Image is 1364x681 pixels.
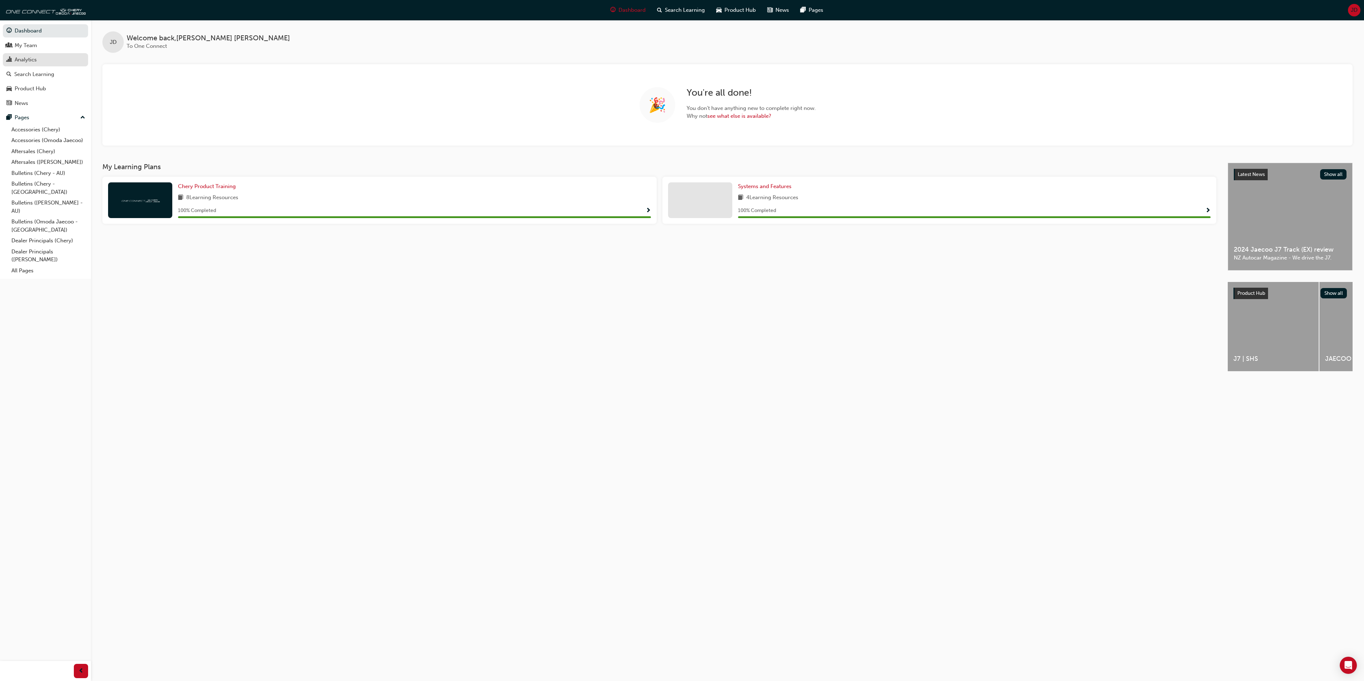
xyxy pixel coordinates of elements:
[9,216,88,235] a: Bulletins (Omoda Jaecoo - [GEOGRAPHIC_DATA])
[6,100,12,107] span: news-icon
[687,87,816,99] h2: You ' re all done!
[6,28,12,34] span: guage-icon
[6,115,12,121] span: pages-icon
[6,86,12,92] span: car-icon
[809,6,823,14] span: Pages
[15,99,28,107] div: News
[687,104,816,112] span: You don ' t have anything new to complete right now.
[178,182,239,191] a: Chery Product Training
[9,246,88,265] a: Dealer Principals ([PERSON_NAME])
[178,193,183,202] span: book-icon
[738,183,792,190] span: Systems and Features
[1233,288,1347,299] a: Product HubShow all
[738,182,794,191] a: Systems and Features
[707,113,771,119] a: see what else is available?
[15,85,46,93] div: Product Hub
[127,43,167,49] span: To One Connect
[110,38,117,46] span: JD
[102,163,1216,171] h3: My Learning Plans
[6,71,11,78] span: search-icon
[724,6,756,14] span: Product Hub
[1228,282,1319,371] a: J7 | SHS
[1340,657,1357,674] div: Open Intercom Messenger
[1205,206,1211,215] button: Show Progress
[15,113,29,122] div: Pages
[775,6,789,14] span: News
[3,23,88,111] button: DashboardMy TeamAnalyticsSearch LearningProduct HubNews
[9,235,88,246] a: Dealer Principals (Chery)
[1320,169,1347,180] button: Show all
[1237,290,1265,296] span: Product Hub
[15,56,37,64] div: Analytics
[4,3,86,17] img: oneconnect
[15,41,37,50] div: My Team
[9,265,88,276] a: All Pages
[1351,6,1358,14] span: JD
[711,3,762,17] a: car-iconProduct Hub
[3,39,88,52] a: My Team
[6,57,12,63] span: chart-icon
[9,135,88,146] a: Accessories (Omoda Jaecoo)
[665,6,705,14] span: Search Learning
[610,6,616,15] span: guage-icon
[127,34,290,42] span: Welcome back , [PERSON_NAME] [PERSON_NAME]
[6,42,12,49] span: people-icon
[1205,208,1211,214] span: Show Progress
[9,157,88,168] a: Aftersales ([PERSON_NAME])
[648,101,666,109] span: 🎉
[3,97,88,110] a: News
[767,6,773,15] span: news-icon
[9,146,88,157] a: Aftersales (Chery)
[78,667,84,676] span: prev-icon
[178,207,216,215] span: 100 % Completed
[1238,171,1265,177] span: Latest News
[646,208,651,214] span: Show Progress
[9,178,88,197] a: Bulletins (Chery - [GEOGRAPHIC_DATA])
[1234,169,1347,180] a: Latest NewsShow all
[1234,254,1347,262] span: NZ Autocar Magazine - We drive the J7.
[795,3,829,17] a: pages-iconPages
[178,183,236,190] span: Chery Product Training
[716,6,722,15] span: car-icon
[14,70,54,79] div: Search Learning
[3,82,88,95] a: Product Hub
[651,3,711,17] a: search-iconSearch Learning
[746,193,798,202] span: 4 Learning Resources
[800,6,806,15] span: pages-icon
[3,68,88,81] a: Search Learning
[3,111,88,124] button: Pages
[1233,355,1313,363] span: J7 | SHS
[1348,4,1360,16] button: JD
[738,193,743,202] span: book-icon
[3,24,88,37] a: Dashboard
[1320,288,1347,298] button: Show all
[657,6,662,15] span: search-icon
[1234,246,1347,254] span: 2024 Jaecoo J7 Track (EX) review
[605,3,651,17] a: guage-iconDashboard
[762,3,795,17] a: news-iconNews
[9,124,88,135] a: Accessories (Chery)
[121,197,160,203] img: oneconnect
[646,206,651,215] button: Show Progress
[9,197,88,216] a: Bulletins ([PERSON_NAME] - AU)
[1228,163,1353,271] a: Latest NewsShow all2024 Jaecoo J7 Track (EX) reviewNZ Autocar Magazine - We drive the J7.
[80,113,85,122] span: up-icon
[738,207,776,215] span: 100 % Completed
[186,193,238,202] span: 8 Learning Resources
[687,112,816,120] span: Why not
[9,168,88,179] a: Bulletins (Chery - AU)
[619,6,646,14] span: Dashboard
[3,53,88,66] a: Analytics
